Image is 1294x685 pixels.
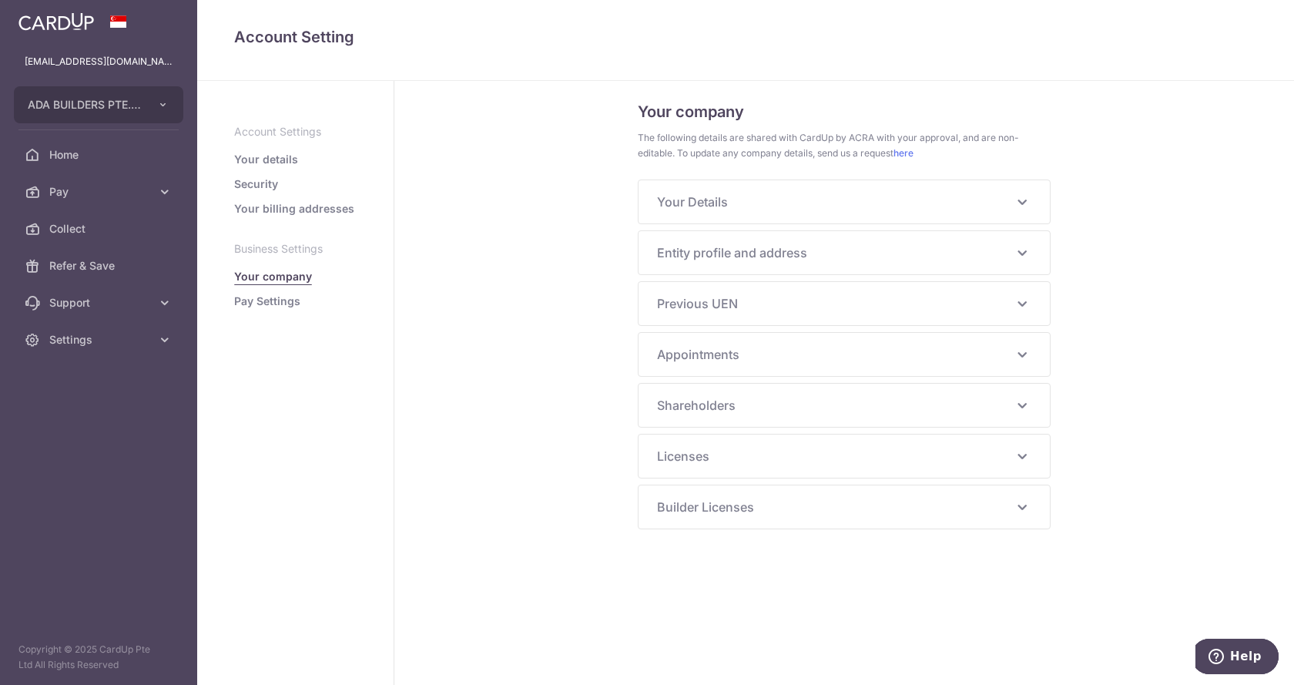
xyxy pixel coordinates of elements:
span: Help [35,11,66,25]
span: Settings [49,332,151,348]
span: Pay [49,184,151,200]
a: Security [234,176,278,192]
p: Previous UEN [657,294,1031,313]
span: Refer & Save [49,258,151,274]
a: Your company [234,269,312,284]
span: ADA BUILDERS PTE. LTD. [28,97,142,112]
h5: Your company [638,99,1051,124]
p: Your Details [657,193,1031,211]
p: Business Settings [234,241,357,257]
span: Previous UEN [657,294,1013,313]
img: CardUp [18,12,94,31]
span: Collect [49,221,151,237]
iframe: Opens a widget where you can find more information [1195,639,1279,677]
p: Account Settings [234,124,357,139]
p: Shareholders [657,396,1031,415]
span: Entity profile and address [657,243,1013,262]
span: Licenses [657,447,1013,465]
a: Pay Settings [234,294,300,309]
p: Licenses [657,447,1031,465]
a: Your details [234,152,298,167]
span: translation missing: en.companies.view_myinfo_biz_details.title.account_setting [234,28,354,46]
a: here [893,147,914,159]
span: Home [49,147,151,163]
a: Your billing addresses [234,201,354,217]
p: Appointments [657,345,1031,364]
span: The following details are shared with CardUp by ACRA with your approval, and are non-editable. To... [638,130,1051,161]
button: ADA BUILDERS PTE. LTD. [14,86,183,123]
p: Builder Licenses [657,498,1031,516]
p: Entity profile and address [657,243,1031,262]
span: Appointments [657,345,1013,364]
span: Builder Licenses [657,498,1013,516]
p: [EMAIL_ADDRESS][DOMAIN_NAME] [25,54,173,69]
span: Your Details [657,193,1013,211]
span: Shareholders [657,396,1013,415]
span: Support [49,295,151,311]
